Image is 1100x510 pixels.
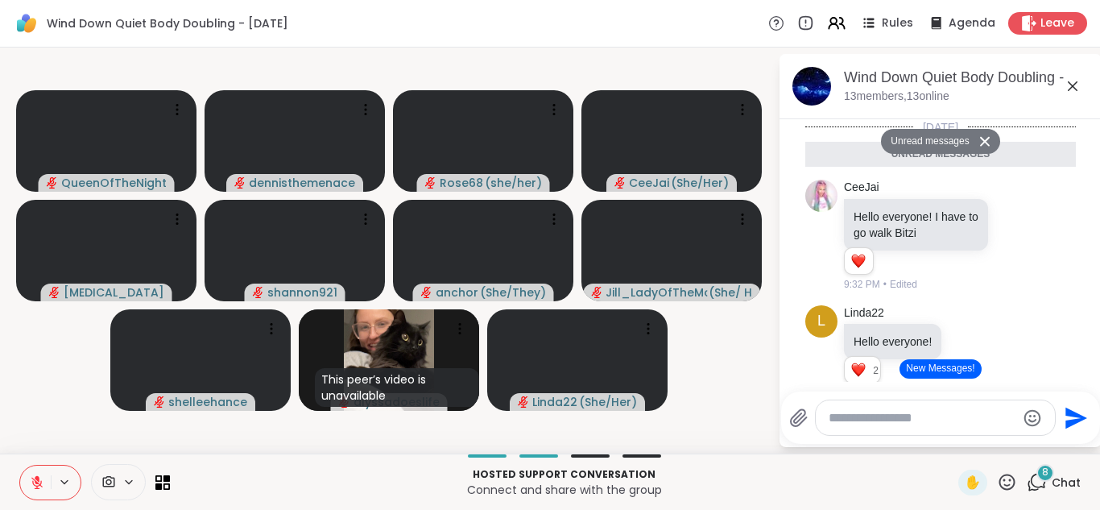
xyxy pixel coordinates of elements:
img: Wind Down Quiet Body Doubling - Wednesday, Sep 10 [792,67,831,106]
button: Reactions: love [850,255,866,267]
span: shannon921 [267,284,337,301]
span: dennisthemenace [249,175,355,191]
div: Unread messages [805,142,1076,168]
div: Reaction list [845,248,873,274]
span: ( she/her ) [485,175,542,191]
p: Connect and share with the group [180,482,949,498]
span: audio-muted [421,287,432,298]
span: [DATE] [913,119,968,135]
span: audio-muted [234,177,246,189]
span: [MEDICAL_DATA] [64,284,164,301]
span: Rose68 [440,175,483,191]
span: audio-muted [253,287,264,298]
div: This peer’s video is unavailable [315,368,479,407]
a: Linda22 [844,305,884,321]
img: https://sharewell-space-live.sfo3.digitaloceanspaces.com/user-generated/31362a71-9c08-4605-8112-5... [805,180,837,212]
span: anchor [436,284,478,301]
div: Wind Down Quiet Body Doubling - [DATE] [844,68,1089,88]
span: ✋ [965,473,981,492]
img: ShareWell Logomark [13,10,40,37]
span: ( She/Her ) [671,175,729,191]
p: Hosted support conversation [180,467,949,482]
button: Unread messages [881,129,974,155]
span: ( She/Her ) [579,394,637,410]
span: Leave [1040,15,1074,31]
span: • [883,277,887,292]
p: 13 members, 13 online [844,89,949,105]
span: ( She/They ) [480,284,546,301]
span: ( She/ Her ) [709,284,752,301]
span: CeeJai [629,175,669,191]
button: Emoji picker [1023,408,1042,428]
button: Send [1056,400,1092,436]
span: audio-muted [591,287,602,298]
span: audio-muted [425,177,436,189]
div: Reaction list [845,357,873,383]
textarea: Type your message [829,410,1016,426]
p: Hello everyone! [854,334,932,350]
span: audio-muted [614,177,626,189]
span: Jill_LadyOfTheMountain [606,284,707,301]
span: Rules [882,15,913,31]
span: Wind Down Quiet Body Doubling - [DATE] [47,15,288,31]
a: CeeJai [844,180,879,196]
span: Chat [1052,475,1081,491]
img: alyssadoeslife [344,309,434,411]
span: QueenOfTheNight [61,175,167,191]
span: 2 [873,363,880,378]
p: Hello everyone! I have to go walk Bitzi [854,209,978,241]
span: 8 [1042,466,1048,479]
span: 9:32 PM [844,277,880,292]
span: Agenda [949,15,995,31]
span: audio-muted [518,396,529,408]
span: L [817,310,825,332]
span: Linda22 [532,394,577,410]
span: audio-muted [49,287,60,298]
button: Reactions: love [850,363,866,376]
span: Edited [890,277,917,292]
span: shelleehance [168,394,247,410]
span: audio-muted [154,396,165,408]
span: audio-muted [47,177,58,189]
button: New Messages! [899,359,981,379]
